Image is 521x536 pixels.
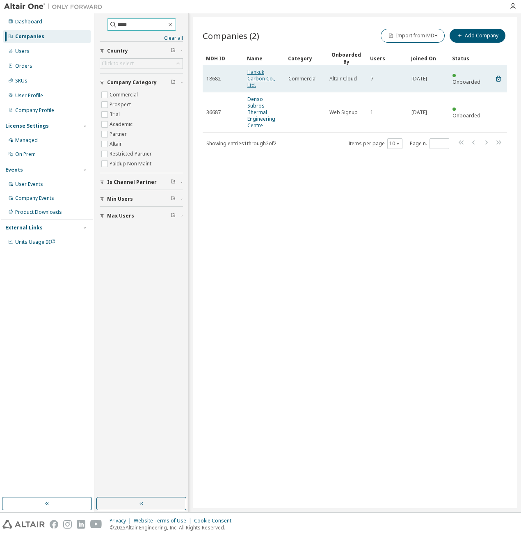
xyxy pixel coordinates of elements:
[410,138,449,149] span: Page n.
[411,109,427,116] span: [DATE]
[203,30,259,41] span: Companies (2)
[411,52,446,65] div: Joined On
[452,52,487,65] div: Status
[4,2,107,11] img: Altair One
[110,90,139,100] label: Commercial
[15,209,62,215] div: Product Downloads
[110,100,133,110] label: Prospect
[100,59,183,69] div: Click to select
[15,195,54,202] div: Company Events
[15,48,30,55] div: Users
[15,238,55,245] span: Units Usage BI
[90,520,102,529] img: youtube.svg
[77,520,85,529] img: linkedin.svg
[15,18,42,25] div: Dashboard
[370,76,373,82] span: 7
[107,196,133,202] span: Min Users
[171,179,176,186] span: Clear filter
[450,29,505,43] button: Add Company
[381,29,445,43] button: Import from MDH
[411,76,427,82] span: [DATE]
[5,167,23,173] div: Events
[15,137,38,144] div: Managed
[348,138,402,149] span: Items per page
[171,213,176,219] span: Clear filter
[329,109,358,116] span: Web Signup
[5,224,43,231] div: External Links
[50,520,58,529] img: facebook.svg
[110,129,128,139] label: Partner
[2,520,45,529] img: altair_logo.svg
[288,76,317,82] span: Commercial
[389,140,400,147] button: 10
[107,48,128,54] span: Country
[100,73,183,92] button: Company Category
[452,112,480,119] span: Onboarded
[171,196,176,202] span: Clear filter
[171,48,176,54] span: Clear filter
[452,78,480,85] span: Onboarded
[100,207,183,225] button: Max Users
[15,181,43,188] div: User Events
[110,149,153,159] label: Restricted Partner
[100,173,183,191] button: Is Channel Partner
[110,518,134,524] div: Privacy
[107,79,157,86] span: Company Category
[63,520,72,529] img: instagram.svg
[206,109,221,116] span: 36687
[206,140,276,147] span: Showing entries 1 through 2 of 2
[15,92,43,99] div: User Profile
[107,213,134,219] span: Max Users
[100,35,183,41] a: Clear all
[110,524,236,531] p: © 2025 Altair Engineering, Inc. All Rights Reserved.
[194,518,236,524] div: Cookie Consent
[247,96,275,129] a: Denso Subros Thermal Engineering Centre
[134,518,194,524] div: Website Terms of Use
[329,51,363,65] div: Onboarded By
[110,159,153,169] label: Paidup Non Maint
[100,42,183,60] button: Country
[247,52,281,65] div: Name
[171,79,176,86] span: Clear filter
[15,151,36,158] div: On Prem
[15,78,27,84] div: SKUs
[100,190,183,208] button: Min Users
[206,52,240,65] div: MDH ID
[329,76,357,82] span: Altair Cloud
[110,139,123,149] label: Altair
[110,110,121,119] label: Trial
[15,107,54,114] div: Company Profile
[247,69,275,89] a: Hankuk Carbon Co., Ltd.
[206,76,221,82] span: 18682
[370,52,404,65] div: Users
[15,63,32,69] div: Orders
[107,179,157,186] span: Is Channel Partner
[370,109,373,116] span: 1
[102,60,134,67] div: Click to select
[288,52,322,65] div: Category
[15,33,44,40] div: Companies
[5,123,49,129] div: License Settings
[110,119,134,129] label: Academic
